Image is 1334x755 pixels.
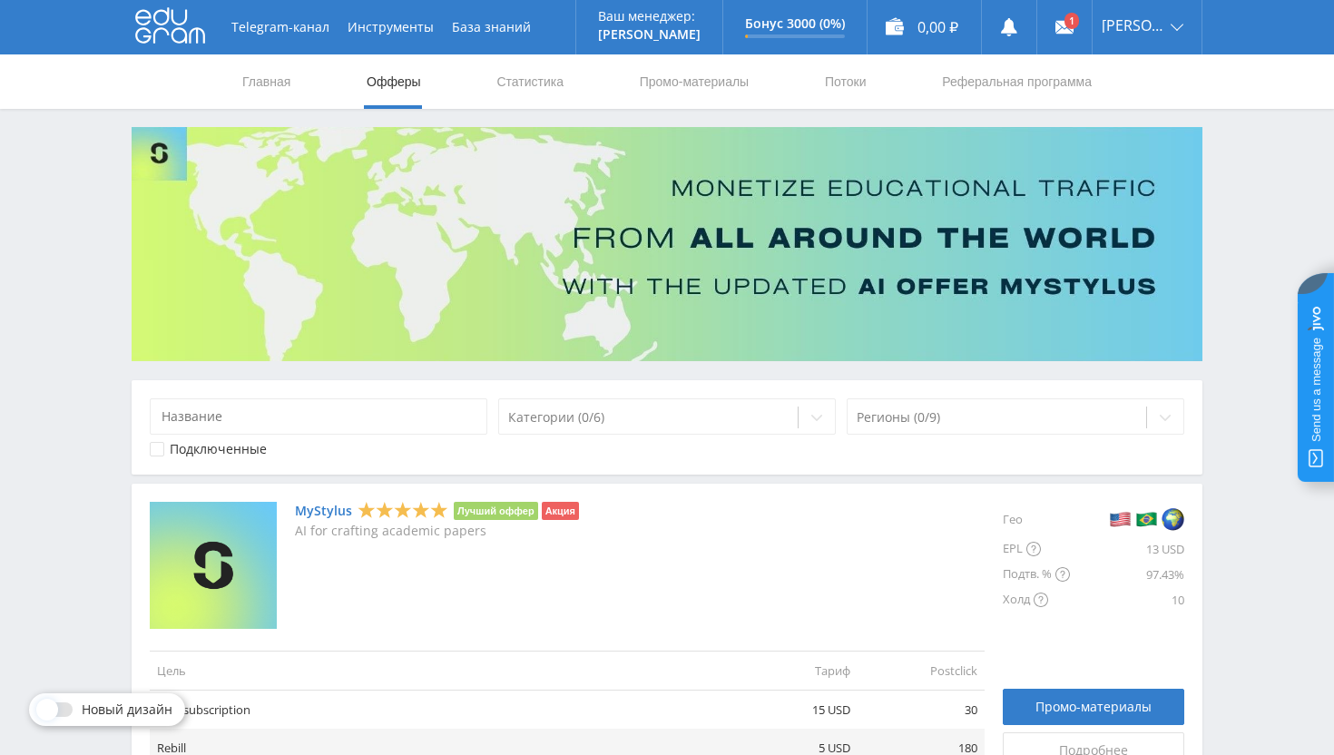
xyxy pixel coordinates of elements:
[132,127,1202,361] img: Banner
[454,502,538,520] li: Лучший оффер
[823,54,868,109] a: Потоки
[495,54,565,109] a: Статистика
[858,651,985,690] td: Postclick
[1070,536,1184,562] div: 13 USD
[638,54,750,109] a: Промо-материалы
[731,691,858,730] td: 15 USD
[82,702,172,717] span: Новый дизайн
[1003,502,1070,536] div: Гео
[170,442,267,456] div: Подключенные
[1035,700,1152,714] span: Промо-материалы
[940,54,1094,109] a: Реферальная программа
[150,398,487,435] input: Название
[1070,587,1184,613] div: 10
[731,651,858,690] td: Тариф
[358,501,448,520] div: 5 Stars
[1003,689,1184,725] a: Промо-материалы
[295,524,579,538] p: AI for crafting academic papers
[1003,536,1070,562] div: EPL
[1070,562,1184,587] div: 97.43%
[150,651,731,690] td: Цель
[150,691,731,730] td: First subscription
[598,27,701,42] p: [PERSON_NAME]
[542,502,579,520] li: Акция
[295,504,352,518] a: MyStylus
[240,54,292,109] a: Главная
[1003,587,1070,613] div: Холд
[858,691,985,730] td: 30
[745,16,845,31] p: Бонус 3000 (0%)
[1003,562,1070,587] div: Подтв. %
[150,502,277,629] img: MyStylus
[1102,18,1165,33] span: [PERSON_NAME]
[598,9,701,24] p: Ваш менеджер:
[365,54,423,109] a: Офферы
